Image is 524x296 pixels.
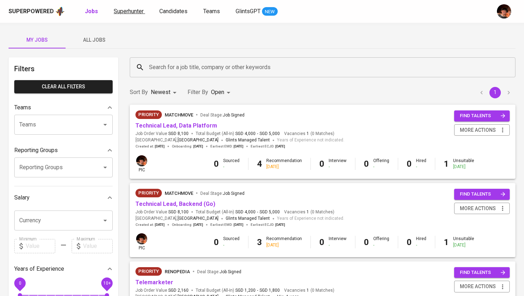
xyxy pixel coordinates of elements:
[135,137,219,144] span: [GEOGRAPHIC_DATA] ,
[187,88,208,97] p: Filter By
[100,162,110,172] button: Open
[460,112,505,120] span: find talents
[454,189,510,200] button: find talents
[235,131,256,137] span: SGD 4,000
[460,126,496,135] span: more actions
[236,7,278,16] a: GlintsGPT NEW
[266,236,302,248] div: Recommendation
[55,6,65,17] img: app logo
[223,191,245,196] span: Job Signed
[14,265,64,273] p: Years of Experience
[9,7,54,16] div: Superpowered
[416,236,426,248] div: Hired
[260,287,280,294] span: SGD 1,800
[103,280,111,285] span: 10+
[155,222,165,227] span: [DATE]
[114,8,144,15] span: Superhunter
[135,233,148,251] div: pic
[210,144,243,149] span: Earliest EMD :
[114,7,145,16] a: Superhunter
[159,8,187,15] span: Candidates
[165,191,193,196] span: MatchMove
[305,131,309,137] span: 1
[168,287,189,294] span: SGD 2,160
[220,269,241,274] span: Job Signed
[135,287,189,294] span: Job Order Value
[235,209,256,215] span: SGD 4,000
[85,8,98,15] b: Jobs
[460,190,505,198] span: find talents
[460,282,496,291] span: more actions
[407,159,412,169] b: 0
[305,209,309,215] span: 1
[373,242,389,248] div: -
[168,131,189,137] span: SGD 8,100
[136,155,147,166] img: diemas@glints.com
[284,287,334,294] span: Vacancies ( 0 Matches )
[135,110,162,119] div: New Job received from Demand Team
[454,267,510,278] button: find talents
[373,236,389,248] div: Offering
[223,113,245,118] span: Job Signed
[444,159,449,169] b: 1
[223,236,240,248] div: Sourced
[135,279,173,286] a: Telemarketer
[165,112,193,118] span: MatchMove
[266,158,302,170] div: Recommendation
[83,239,113,253] input: Value
[135,122,217,129] a: Technical Lead, Data Platform
[284,131,334,137] span: Vacancies ( 0 Matches )
[151,88,170,97] p: Newest
[305,287,309,294] span: 1
[460,204,496,213] span: more actions
[444,237,449,247] b: 1
[226,216,270,221] span: Glints Managed Talent
[14,103,31,112] p: Teams
[319,237,324,247] b: 0
[235,287,256,294] span: SGD 1,200
[135,144,165,149] span: Created at :
[14,143,113,157] div: Reporting Groups
[454,124,510,136] button: more actions
[460,269,505,277] span: find talents
[165,269,190,274] span: renopedia
[416,158,426,170] div: Hired
[454,110,510,121] button: find talents
[14,191,113,205] div: Salary
[200,113,245,118] span: Deal Stage :
[364,237,369,247] b: 0
[20,82,107,91] span: Clear All filters
[453,164,474,170] div: [DATE]
[454,203,510,214] button: more actions
[284,209,334,215] span: Vacancies ( 0 Matches )
[329,158,346,170] div: Interview
[135,222,165,227] span: Created at :
[85,7,99,16] a: Jobs
[416,242,426,248] div: -
[257,237,262,247] b: 3
[329,164,346,170] div: -
[13,36,61,45] span: My Jobs
[135,267,162,276] div: New Job received from Demand Team
[364,159,369,169] b: 0
[277,137,344,144] span: Years of Experience not indicated.
[100,215,110,225] button: Open
[260,131,280,137] span: SGD 5,000
[135,111,162,118] span: Priority
[251,144,285,149] span: Earliest ECJD :
[223,158,240,170] div: Sourced
[136,233,147,244] img: diemas@glints.com
[70,36,118,45] span: All Jobs
[233,222,243,227] span: [DATE]
[14,63,113,74] h6: Filters
[497,4,511,19] img: diemas@glints.com
[135,131,189,137] span: Job Order Value
[135,215,219,222] span: [GEOGRAPHIC_DATA] ,
[178,215,219,222] span: [GEOGRAPHIC_DATA]
[260,209,280,215] span: SGD 5,000
[373,164,389,170] div: -
[135,189,162,197] div: New Job received from Demand Team
[214,237,219,247] b: 0
[416,164,426,170] div: -
[266,164,302,170] div: [DATE]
